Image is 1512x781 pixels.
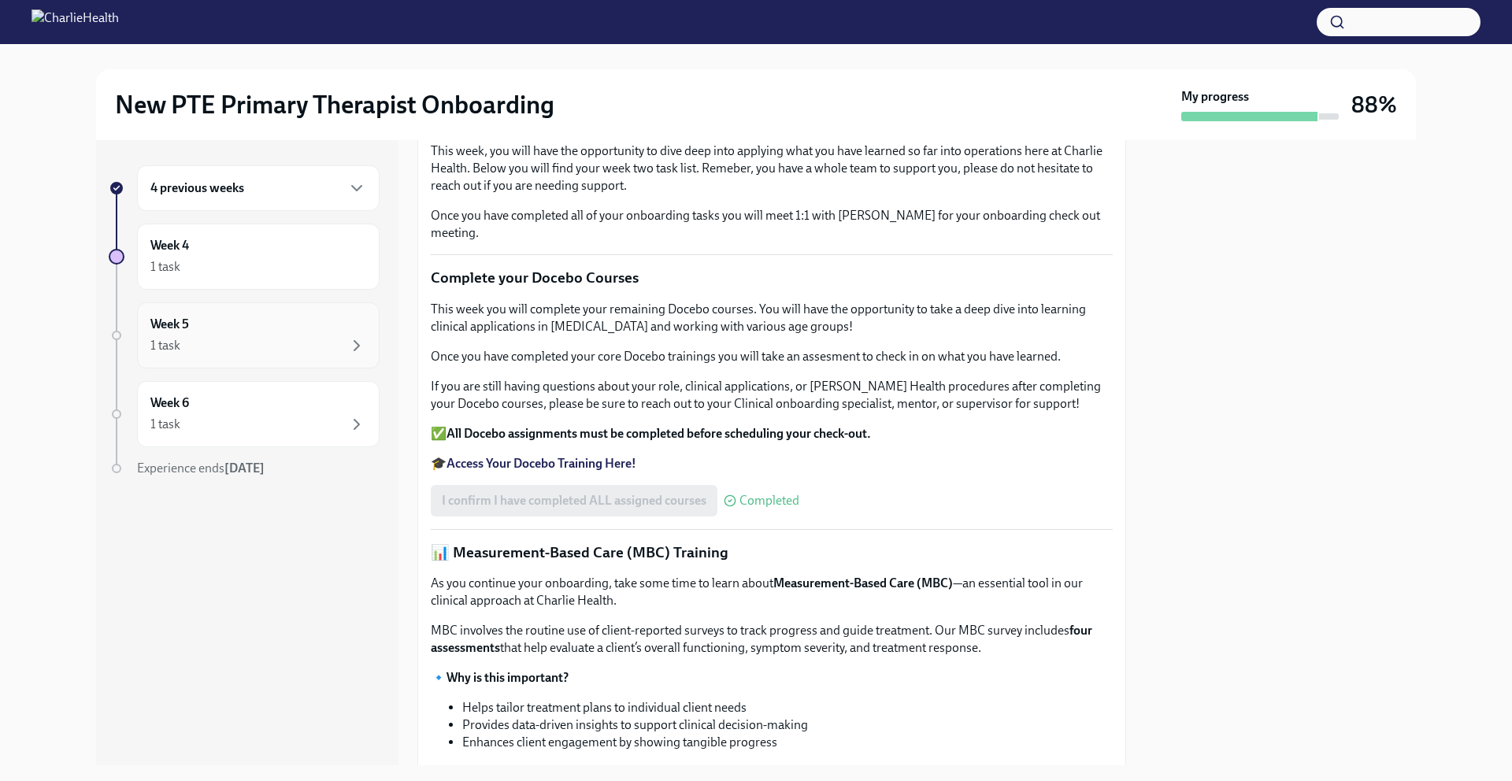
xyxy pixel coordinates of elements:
[150,180,244,197] h6: 4 previous weeks
[431,425,1113,442] p: ✅
[150,416,180,433] div: 1 task
[431,207,1113,242] p: Once you have completed all of your onboarding tasks you will meet 1:1 with [PERSON_NAME] for you...
[150,337,180,354] div: 1 task
[431,455,1113,472] p: 🎓
[150,394,189,412] h6: Week 6
[150,258,180,276] div: 1 task
[31,9,119,35] img: CharlieHealth
[431,348,1113,365] p: Once you have completed your core Docebo trainings you will take an assesment to check in on what...
[1351,91,1397,119] h3: 88%
[462,716,1113,734] li: Provides data-driven insights to support clinical decision-making
[431,378,1113,413] p: If you are still having questions about your role, clinical applications, or [PERSON_NAME] Health...
[115,89,554,120] h2: New PTE Primary Therapist Onboarding
[137,165,380,211] div: 4 previous weeks
[773,576,953,590] strong: Measurement-Based Care (MBC)
[431,542,1113,563] p: 📊 Measurement-Based Care (MBC) Training
[150,237,189,254] h6: Week 4
[739,494,799,507] span: Completed
[447,426,871,441] strong: All Docebo assignments must be completed before scheduling your check-out.
[1181,88,1249,105] strong: My progress
[447,456,636,471] a: Access Your Docebo Training Here!
[431,143,1113,194] p: This week, you will have the opportunity to dive deep into applying what you have learned so far ...
[109,224,380,290] a: Week 41 task
[431,669,1113,687] p: 🔹
[431,301,1113,335] p: This week you will complete your remaining Docebo courses. You will have the opportunity to take ...
[431,764,1113,781] p: Understanding MBC will help you integrate it into your sessions and ensure clients receive the be...
[447,670,569,685] strong: Why is this important?
[462,699,1113,716] li: Helps tailor treatment plans to individual client needs
[224,461,265,476] strong: [DATE]
[462,734,1113,751] li: Enhances client engagement by showing tangible progress
[431,575,1113,609] p: As you continue your onboarding, take some time to learn about —an essential tool in our clinical...
[431,268,1113,288] p: Complete your Docebo Courses
[109,381,380,447] a: Week 61 task
[109,302,380,368] a: Week 51 task
[137,461,265,476] span: Experience ends
[431,622,1113,657] p: MBC involves the routine use of client-reported surveys to track progress and guide treatment. Ou...
[150,316,189,333] h6: Week 5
